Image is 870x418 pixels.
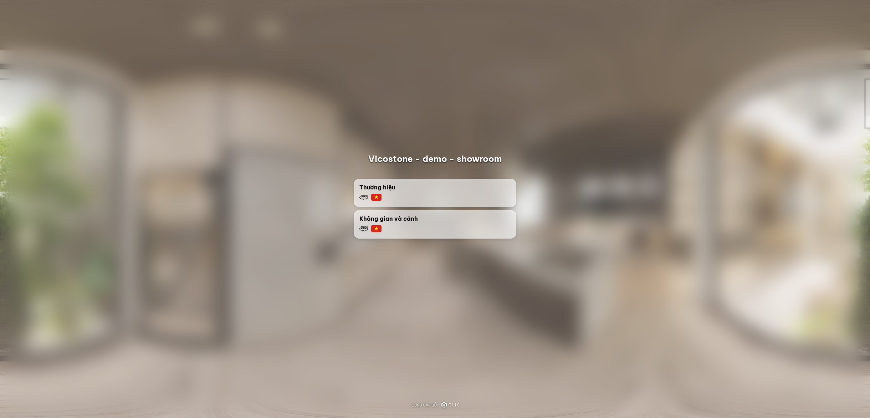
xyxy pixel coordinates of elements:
[359,214,418,223] span: Không gian và cảnh
[368,153,502,164] p: Vicostone - demo - showroom
[359,183,395,192] span: Thương hiệu
[371,225,382,232] img: vi-VN
[411,402,438,408] div: Cung cấp bởi
[371,194,382,201] img: vi-VN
